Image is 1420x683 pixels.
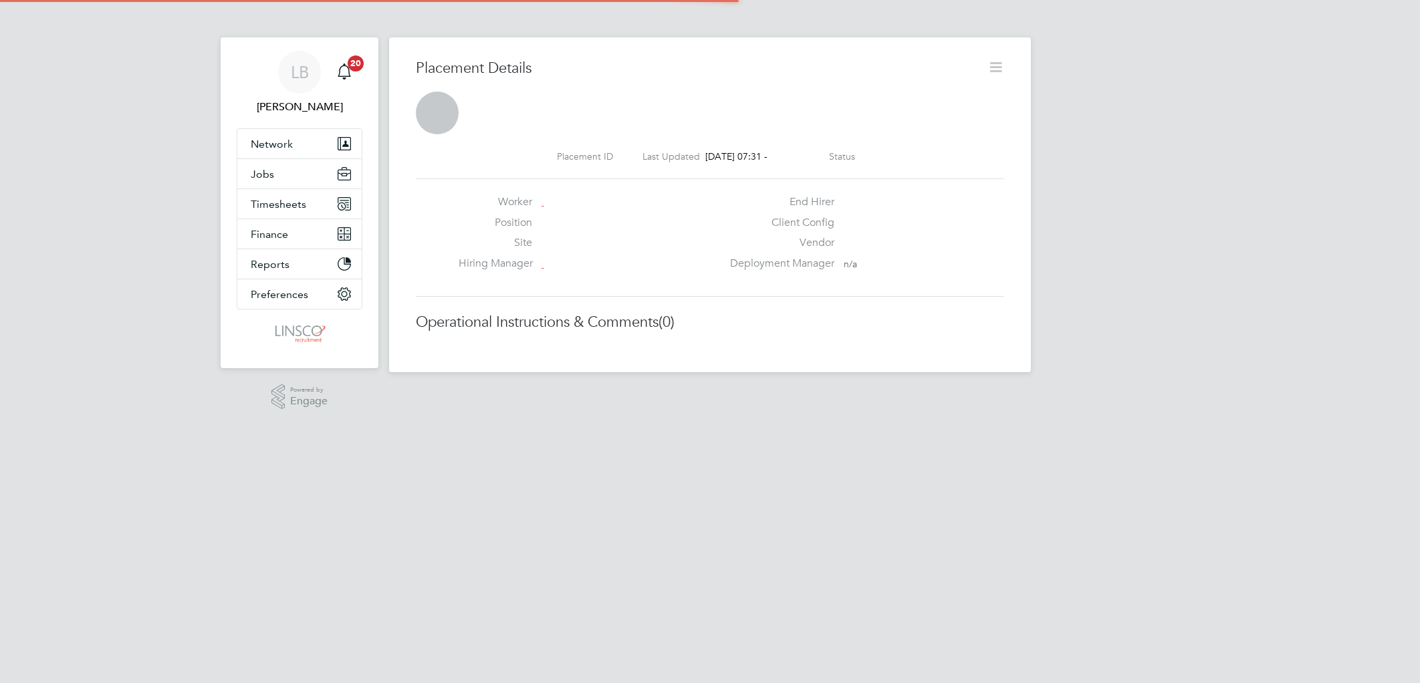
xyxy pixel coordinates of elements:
button: Reports [237,249,362,279]
span: (0) [659,313,675,331]
label: Vendor [722,236,834,250]
span: 20 [348,55,364,72]
label: Client Config [722,216,834,230]
label: Placement ID [557,150,613,162]
label: Hiring Manager [459,257,532,271]
span: LB [291,63,309,81]
button: Jobs [237,159,362,188]
nav: Main navigation [221,37,378,368]
h3: Placement Details [416,59,977,78]
span: Reports [251,258,289,271]
span: Powered by [290,384,328,396]
label: Last Updated [642,150,700,162]
label: End Hirer [722,195,834,209]
span: Network [251,138,293,150]
a: Powered byEngage [271,384,328,410]
span: n/a [844,258,857,270]
button: Timesheets [237,189,362,219]
label: Status [829,150,855,162]
button: Preferences [237,279,362,309]
span: Lauren Butler [237,99,362,115]
a: 20 [331,51,358,94]
span: Preferences [251,288,308,301]
label: Site [459,236,532,250]
h3: Operational Instructions & Comments [416,313,1004,332]
label: Position [459,216,532,230]
a: LB[PERSON_NAME] [237,51,362,115]
button: Network [237,129,362,158]
span: Engage [290,396,328,407]
label: Worker [459,195,532,209]
span: [DATE] 07:31 - [705,150,767,162]
span: Finance [251,228,288,241]
span: Jobs [251,168,274,180]
a: Go to home page [237,323,362,344]
button: Finance [237,219,362,249]
label: Deployment Manager [722,257,834,271]
img: linsco-logo-retina.png [271,323,327,344]
span: Timesheets [251,198,306,211]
